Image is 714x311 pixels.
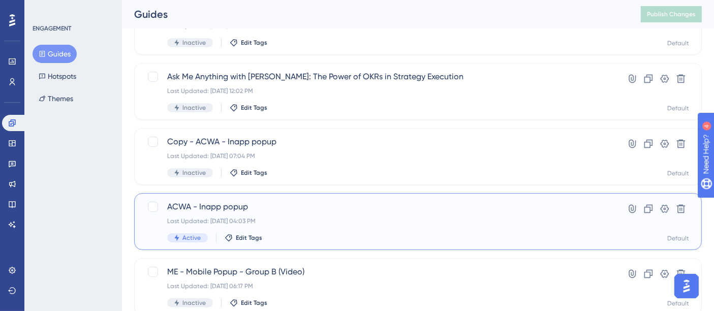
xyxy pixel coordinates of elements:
[230,104,267,112] button: Edit Tags
[33,45,77,63] button: Guides
[33,89,79,108] button: Themes
[167,87,587,95] div: Last Updated: [DATE] 12:02 PM
[667,299,689,307] div: Default
[241,104,267,112] span: Edit Tags
[167,282,587,290] div: Last Updated: [DATE] 06:17 PM
[241,299,267,307] span: Edit Tags
[167,152,587,160] div: Last Updated: [DATE] 07:04 PM
[667,104,689,112] div: Default
[230,169,267,177] button: Edit Tags
[671,271,702,301] iframe: UserGuiding AI Assistant Launcher
[182,169,206,177] span: Inactive
[182,39,206,47] span: Inactive
[24,3,64,15] span: Need Help?
[667,169,689,177] div: Default
[134,7,615,21] div: Guides
[667,234,689,242] div: Default
[230,299,267,307] button: Edit Tags
[71,5,74,13] div: 4
[236,234,262,242] span: Edit Tags
[667,39,689,47] div: Default
[182,234,201,242] span: Active
[167,266,587,278] span: ME - Mobile Popup - Group B (Video)
[33,67,82,85] button: Hotspots
[647,10,696,18] span: Publish Changes
[241,169,267,177] span: Edit Tags
[182,299,206,307] span: Inactive
[167,136,587,148] span: Copy - ACWA - Inapp popup
[230,39,267,47] button: Edit Tags
[225,234,262,242] button: Edit Tags
[167,217,587,225] div: Last Updated: [DATE] 04:03 PM
[167,201,587,213] span: ACWA - Inapp popup
[182,104,206,112] span: Inactive
[167,71,587,83] span: Ask Me Anything with [PERSON_NAME]: The Power of OKRs in Strategy Execution
[33,24,71,33] div: ENGAGEMENT
[641,6,702,22] button: Publish Changes
[241,39,267,47] span: Edit Tags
